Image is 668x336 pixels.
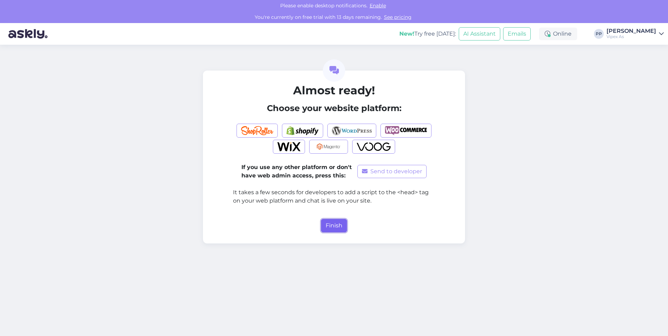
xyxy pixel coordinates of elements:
[241,126,273,135] img: Shoproller
[321,219,347,232] button: Finish
[503,27,531,41] button: Emails
[233,84,435,97] h2: Almost ready!
[399,30,456,38] div: Try free [DATE]:
[233,103,435,114] h4: Choose your website platform:
[607,34,656,39] div: Vipex As
[357,142,391,151] img: Voog
[594,29,604,39] div: PP
[332,126,372,135] img: Wordpress
[607,28,656,34] div: [PERSON_NAME]
[368,2,388,9] span: Enable
[382,14,414,20] a: See pricing
[385,126,427,135] img: Woocommerce
[314,142,343,151] img: Magento
[357,165,427,178] button: Send to developer
[399,30,414,37] b: New!
[286,126,319,135] img: Shopify
[241,164,352,179] b: If you use any other platform or don't have web admin access, press this:
[607,28,664,39] a: [PERSON_NAME]Vipex As
[233,188,435,205] p: It takes a few seconds for developers to add a script to the <head> tag on your web platform and ...
[539,28,577,40] div: Online
[459,27,500,41] button: AI Assistant
[277,142,301,151] img: Wix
